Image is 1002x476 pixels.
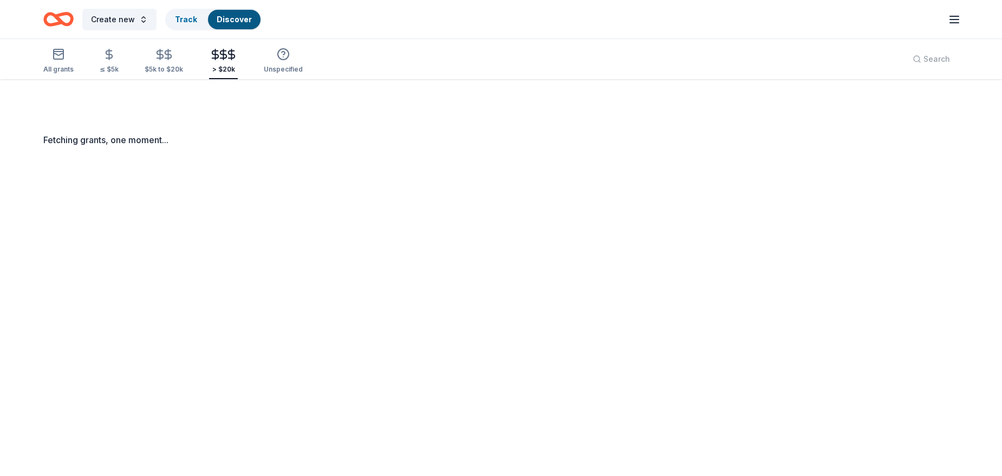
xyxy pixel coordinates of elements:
button: Create new [82,9,157,30]
span: Create new [91,13,135,26]
button: TrackDiscover [165,9,262,30]
button: $5k to $20k [145,44,183,79]
a: Discover [217,15,252,24]
div: $5k to $20k [145,65,183,74]
button: > $20k [209,44,238,79]
div: > $20k [209,65,238,74]
button: All grants [43,43,74,79]
button: ≤ $5k [100,44,119,79]
div: Fetching grants, one moment... [43,133,959,146]
button: Unspecified [264,43,303,79]
div: Unspecified [264,65,303,74]
a: Track [175,15,197,24]
a: Home [43,7,74,32]
div: ≤ $5k [100,65,119,74]
div: All grants [43,65,74,74]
